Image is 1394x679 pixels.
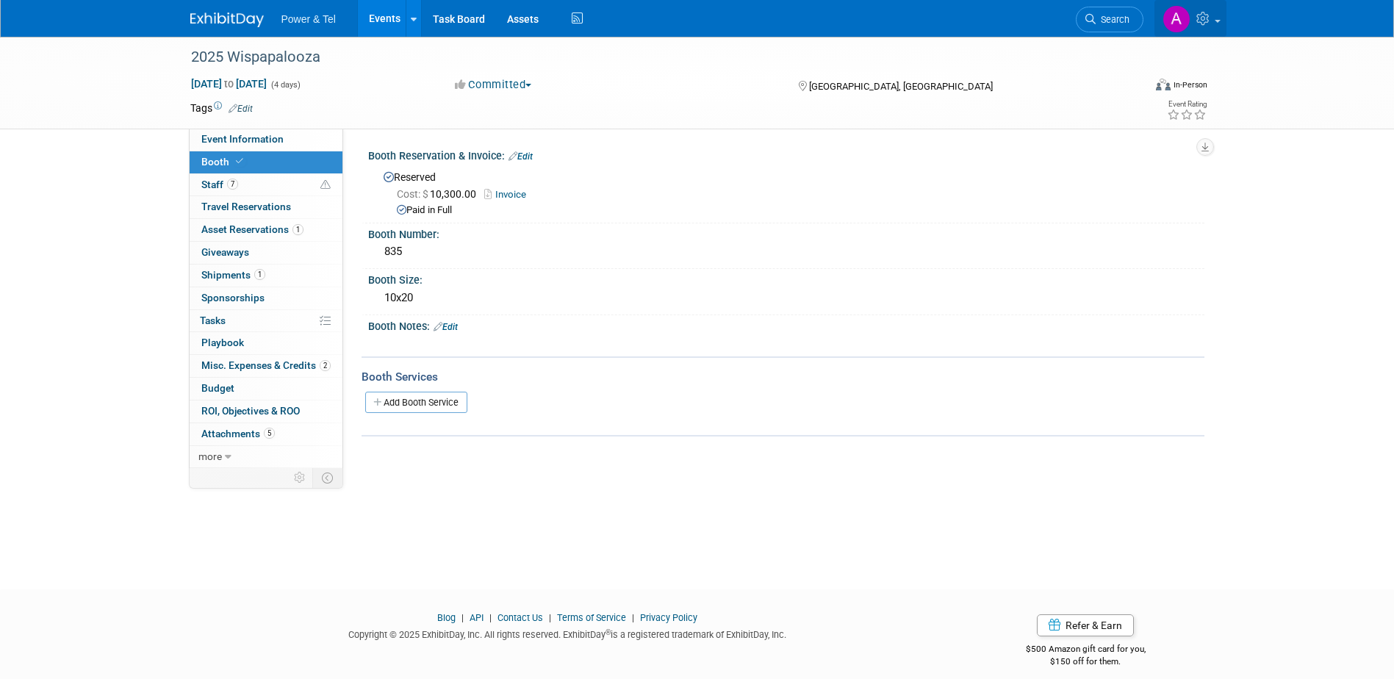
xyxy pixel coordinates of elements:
[1167,101,1207,108] div: Event Rating
[640,612,697,623] a: Privacy Policy
[190,174,342,196] a: Staff7
[437,612,456,623] a: Blog
[368,223,1204,242] div: Booth Number:
[190,242,342,264] a: Giveaways
[190,332,342,354] a: Playbook
[509,151,533,162] a: Edit
[190,265,342,287] a: Shipments1
[236,157,243,165] i: Booth reservation complete
[254,269,265,280] span: 1
[557,612,626,623] a: Terms of Service
[222,78,236,90] span: to
[201,292,265,303] span: Sponsorships
[362,369,1204,385] div: Booth Services
[190,77,267,90] span: [DATE] [DATE]
[190,151,342,173] a: Booth
[1096,14,1129,25] span: Search
[190,196,342,218] a: Travel Reservations
[190,101,253,115] td: Tags
[201,179,238,190] span: Staff
[397,188,430,200] span: Cost: $
[190,446,342,468] a: more
[190,219,342,241] a: Asset Reservations1
[450,77,537,93] button: Committed
[190,625,946,642] div: Copyright © 2025 ExhibitDay, Inc. All rights reserved. ExhibitDay is a registered trademark of Ex...
[312,468,342,487] td: Toggle Event Tabs
[201,359,331,371] span: Misc. Expenses & Credits
[287,468,313,487] td: Personalize Event Tab Strip
[190,287,342,309] a: Sponsorships
[201,337,244,348] span: Playbook
[190,378,342,400] a: Budget
[270,80,301,90] span: (4 days)
[320,179,331,192] span: Potential Scheduling Conflict -- at least one attendee is tagged in another overlapping event.
[190,423,342,445] a: Attachments5
[628,612,638,623] span: |
[484,189,533,200] a: Invoice
[281,13,336,25] span: Power & Tel
[1156,79,1171,90] img: Format-Inperson.png
[1076,7,1143,32] a: Search
[397,204,1193,218] div: Paid in Full
[1037,614,1134,636] a: Refer & Earn
[320,360,331,371] span: 2
[190,310,342,332] a: Tasks
[1163,5,1190,33] img: Alina Dorion
[368,315,1204,334] div: Booth Notes:
[379,287,1193,309] div: 10x20
[201,269,265,281] span: Shipments
[264,428,275,439] span: 5
[201,133,284,145] span: Event Information
[1173,79,1207,90] div: In-Person
[190,129,342,151] a: Event Information
[967,633,1204,667] div: $500 Amazon gift card for you,
[434,322,458,332] a: Edit
[201,223,303,235] span: Asset Reservations
[379,166,1193,218] div: Reserved
[368,145,1204,164] div: Booth Reservation & Invoice:
[1057,76,1208,98] div: Event Format
[809,81,993,92] span: [GEOGRAPHIC_DATA], [GEOGRAPHIC_DATA]
[201,156,246,168] span: Booth
[190,400,342,423] a: ROI, Objectives & ROO
[365,392,467,413] a: Add Booth Service
[486,612,495,623] span: |
[201,428,275,439] span: Attachments
[229,104,253,114] a: Edit
[458,612,467,623] span: |
[227,179,238,190] span: 7
[201,201,291,212] span: Travel Reservations
[198,450,222,462] span: more
[606,628,611,636] sup: ®
[545,612,555,623] span: |
[497,612,543,623] a: Contact Us
[368,269,1204,287] div: Booth Size:
[201,382,234,394] span: Budget
[292,224,303,235] span: 1
[201,246,249,258] span: Giveaways
[190,355,342,377] a: Misc. Expenses & Credits2
[967,655,1204,668] div: $150 off for them.
[201,405,300,417] span: ROI, Objectives & ROO
[470,612,484,623] a: API
[397,188,482,200] span: 10,300.00
[190,12,264,27] img: ExhibitDay
[200,315,226,326] span: Tasks
[186,44,1121,71] div: 2025 Wispapalooza
[379,240,1193,263] div: 835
